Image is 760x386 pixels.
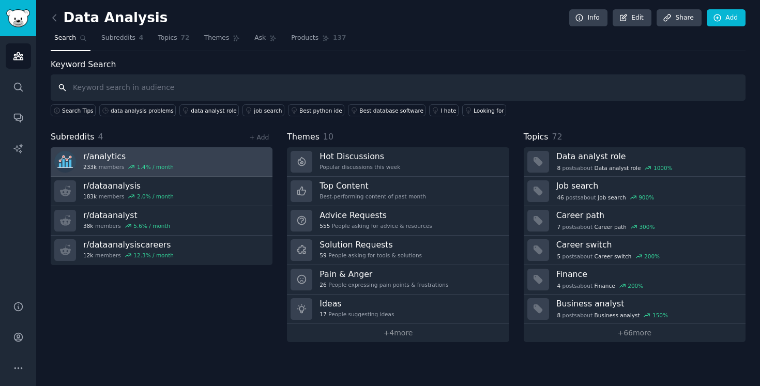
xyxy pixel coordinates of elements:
span: Topics [524,131,549,144]
div: People expressing pain points & frustrations [320,281,448,288]
span: Subreddits [101,34,135,43]
a: Solution Requests59People asking for tools & solutions [287,236,509,265]
img: analytics [54,151,76,173]
h3: Hot Discussions [320,151,400,162]
a: +4more [287,324,509,342]
div: I hate [440,107,456,114]
div: data analyst role [191,107,236,114]
div: 200 % [644,253,660,260]
input: Keyword search in audience [51,74,746,101]
div: People suggesting ideas [320,311,394,318]
a: data analysis problems [99,104,176,116]
a: Job search46postsaboutJob search900% [524,177,746,206]
a: Best database software [348,104,425,116]
span: 233k [83,163,97,171]
div: members [83,163,174,171]
span: Search Tips [62,107,94,114]
div: members [83,252,174,259]
a: Hot DiscussionsPopular discussions this week [287,147,509,177]
div: post s about [556,163,674,173]
span: 7 [557,223,560,230]
div: post s about [556,222,656,231]
div: post s about [556,252,661,261]
span: Search [54,34,76,43]
h3: Job search [556,180,738,191]
h3: Pain & Anger [320,269,448,280]
a: job search [242,104,284,116]
a: Subreddits4 [98,30,147,51]
span: 4 [98,132,103,142]
a: Pain & Anger26People expressing pain points & frustrations [287,265,509,295]
div: job search [254,107,282,114]
span: Career path [595,223,627,230]
a: Data analyst role8postsaboutData analyst role1000% [524,147,746,177]
div: post s about [556,281,644,290]
span: 38k [83,222,93,229]
div: People asking for tools & solutions [320,252,422,259]
a: I hate [429,104,459,116]
div: Best-performing content of past month [320,193,426,200]
a: r/dataanalyst38kmembers5.6% / month [51,206,272,236]
a: r/analytics233kmembers1.4% / month [51,147,272,177]
h3: Career switch [556,239,738,250]
a: Business analyst8postsaboutBusiness analyst150% [524,295,746,324]
span: 4 [557,282,560,289]
span: 59 [320,252,326,259]
span: Data analyst role [595,164,641,172]
div: 1.4 % / month [137,163,174,171]
div: data analysis problems [111,107,174,114]
h2: Data Analysis [51,10,168,26]
div: members [83,193,174,200]
div: 150 % [652,312,668,319]
span: 137 [333,34,346,43]
a: Finance4postsaboutFinance200% [524,265,746,295]
div: members [83,222,170,229]
div: 1000 % [653,164,673,172]
div: 5.6 % / month [133,222,170,229]
span: Business analyst [595,312,640,319]
a: Best python ide [288,104,344,116]
span: 12k [83,252,93,259]
h3: Ideas [320,298,394,309]
span: 5 [557,253,560,260]
a: r/dataanalysiscareers12kmembers12.3% / month [51,236,272,265]
div: Popular discussions this week [320,163,400,171]
div: 200 % [628,282,643,289]
a: Top ContentBest-performing content of past month [287,177,509,206]
button: Search Tips [51,104,96,116]
span: 10 [323,132,333,142]
h3: Business analyst [556,298,738,309]
h3: r/ analytics [83,151,174,162]
div: 12.3 % / month [133,252,174,259]
div: Best python ide [299,107,342,114]
span: 183k [83,193,97,200]
span: Career switch [595,253,632,260]
a: Career switch5postsaboutCareer switch200% [524,236,746,265]
span: Finance [595,282,615,289]
div: 900 % [639,194,654,201]
h3: Solution Requests [320,239,422,250]
a: Share [657,9,701,27]
span: Job search [598,194,626,201]
span: Ask [254,34,266,43]
h3: r/ dataanalysiscareers [83,239,174,250]
span: 17 [320,311,326,318]
span: Themes [204,34,230,43]
a: data analyst role [179,104,239,116]
a: Edit [613,9,651,27]
a: +66more [524,324,746,342]
a: Search [51,30,90,51]
div: post s about [556,311,669,320]
div: Looking for [474,107,504,114]
div: post s about [556,193,655,202]
a: Add [707,9,746,27]
span: 72 [181,34,190,43]
a: r/dataanalysis183kmembers2.0% / month [51,177,272,206]
span: Themes [287,131,320,144]
span: 72 [552,132,562,142]
a: Advice Requests555People asking for advice & resources [287,206,509,236]
span: Topics [158,34,177,43]
a: + Add [249,134,269,141]
h3: r/ dataanalyst [83,210,170,221]
a: Looking for [462,104,506,116]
